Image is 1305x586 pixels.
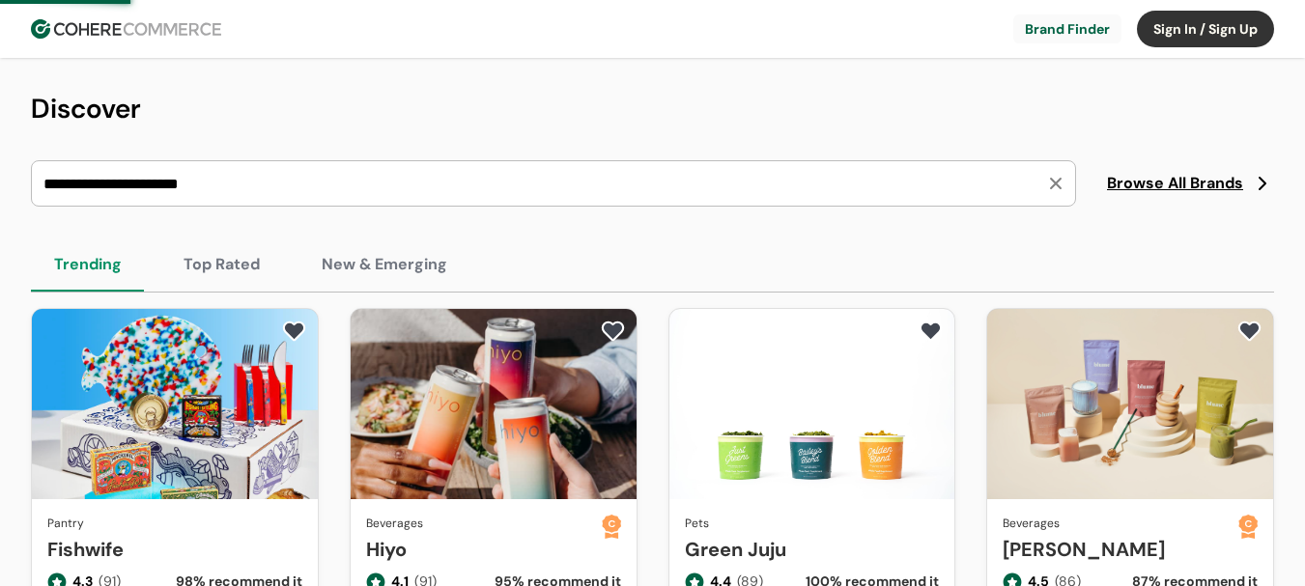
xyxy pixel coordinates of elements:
[47,535,302,564] a: Fishwife
[1107,172,1274,195] a: Browse All Brands
[366,535,602,564] a: Hiyo
[597,317,629,346] button: add to favorite
[278,317,310,346] button: add to favorite
[31,19,221,39] img: Cohere Logo
[915,317,947,346] button: add to favorite
[160,237,283,292] button: Top Rated
[685,535,940,564] a: Green Juju
[1107,172,1243,195] span: Browse All Brands
[1137,11,1274,47] button: Sign In / Sign Up
[31,91,141,126] span: Discover
[298,237,470,292] button: New & Emerging
[1003,535,1238,564] a: [PERSON_NAME]
[31,237,145,292] button: Trending
[1234,317,1265,346] button: add to favorite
